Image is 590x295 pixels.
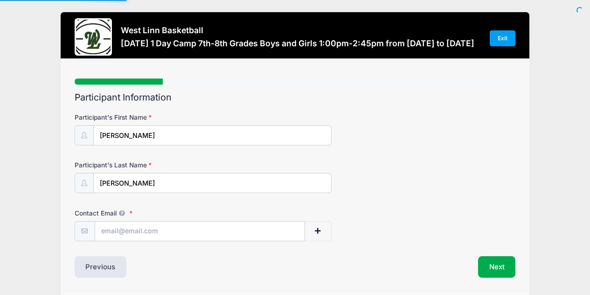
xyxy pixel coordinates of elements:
[75,92,516,103] h2: Participant Information
[75,113,222,122] label: Participant's First Name
[75,209,222,218] label: Contact Email
[93,125,332,145] input: Participant's First Name
[75,160,222,170] label: Participant's Last Name
[117,209,128,217] span: We will send confirmations, payment reminders, and custom email messages to each address listed. ...
[478,256,516,278] button: Next
[75,256,127,278] button: Previous
[121,25,474,35] h3: West Linn Basketball
[121,38,474,48] h3: [DATE] 1 Day Camp 7th-8th Grades Boys and Girls 1:00pm-2:45pm from [DATE] to [DATE]
[95,221,305,241] input: email@email.com
[93,173,332,193] input: Participant's Last Name
[490,30,516,46] a: Exit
